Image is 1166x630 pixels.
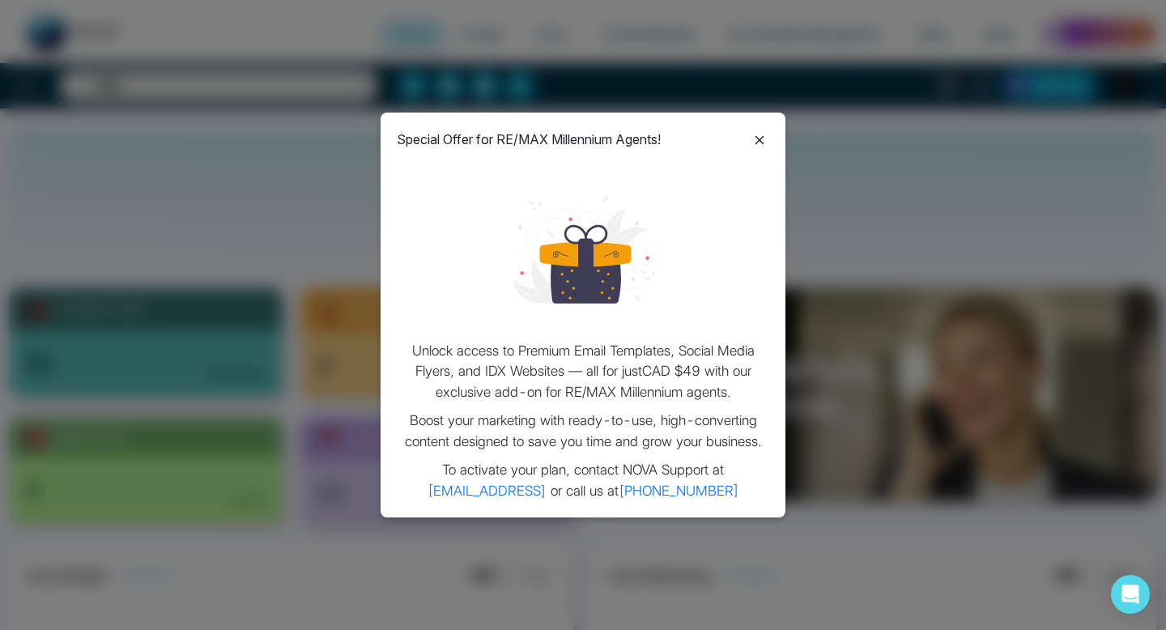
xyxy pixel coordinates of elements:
div: Open Intercom Messenger [1111,575,1150,614]
p: To activate your plan, contact NOVA Support at or call us at [397,460,769,501]
a: [EMAIL_ADDRESS] [428,483,547,499]
a: [PHONE_NUMBER] [619,483,739,499]
p: Special Offer for RE/MAX Millennium Agents! [397,130,661,149]
img: loading [513,178,654,320]
p: Unlock access to Premium Email Templates, Social Media Flyers, and IDX Websites — all for just CA... [397,341,769,403]
p: Boost your marketing with ready-to-use, high-converting content designed to save you time and gro... [397,411,769,452]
